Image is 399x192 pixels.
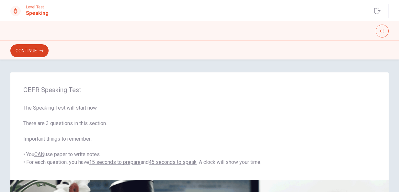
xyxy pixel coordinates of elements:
u: 15 seconds to prepare [89,159,141,165]
h1: Speaking [26,9,49,17]
span: The Speaking Test will start now. There are 3 questions in this section. Important things to reme... [23,104,376,166]
u: 45 seconds to speak [149,159,197,165]
button: Continue [10,44,49,57]
span: CEFR Speaking Test [23,86,376,94]
u: CAN [34,151,44,157]
span: Level Test [26,5,49,9]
